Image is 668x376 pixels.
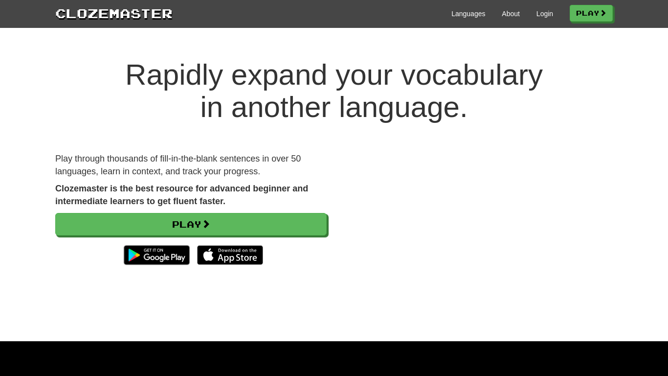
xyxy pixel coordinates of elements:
[451,9,485,19] a: Languages
[55,153,327,178] p: Play through thousands of fill-in-the-blank sentences in over 50 languages, learn in context, and...
[55,184,308,206] strong: Clozemaster is the best resource for advanced beginner and intermediate learners to get fluent fa...
[55,4,173,22] a: Clozemaster
[502,9,520,19] a: About
[570,5,613,22] a: Play
[536,9,553,19] a: Login
[119,240,195,270] img: Get it on Google Play
[197,245,263,265] img: Download_on_the_App_Store_Badge_US-UK_135x40-25178aeef6eb6b83b96f5f2d004eda3bffbb37122de64afbaef7...
[55,213,327,235] a: Play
